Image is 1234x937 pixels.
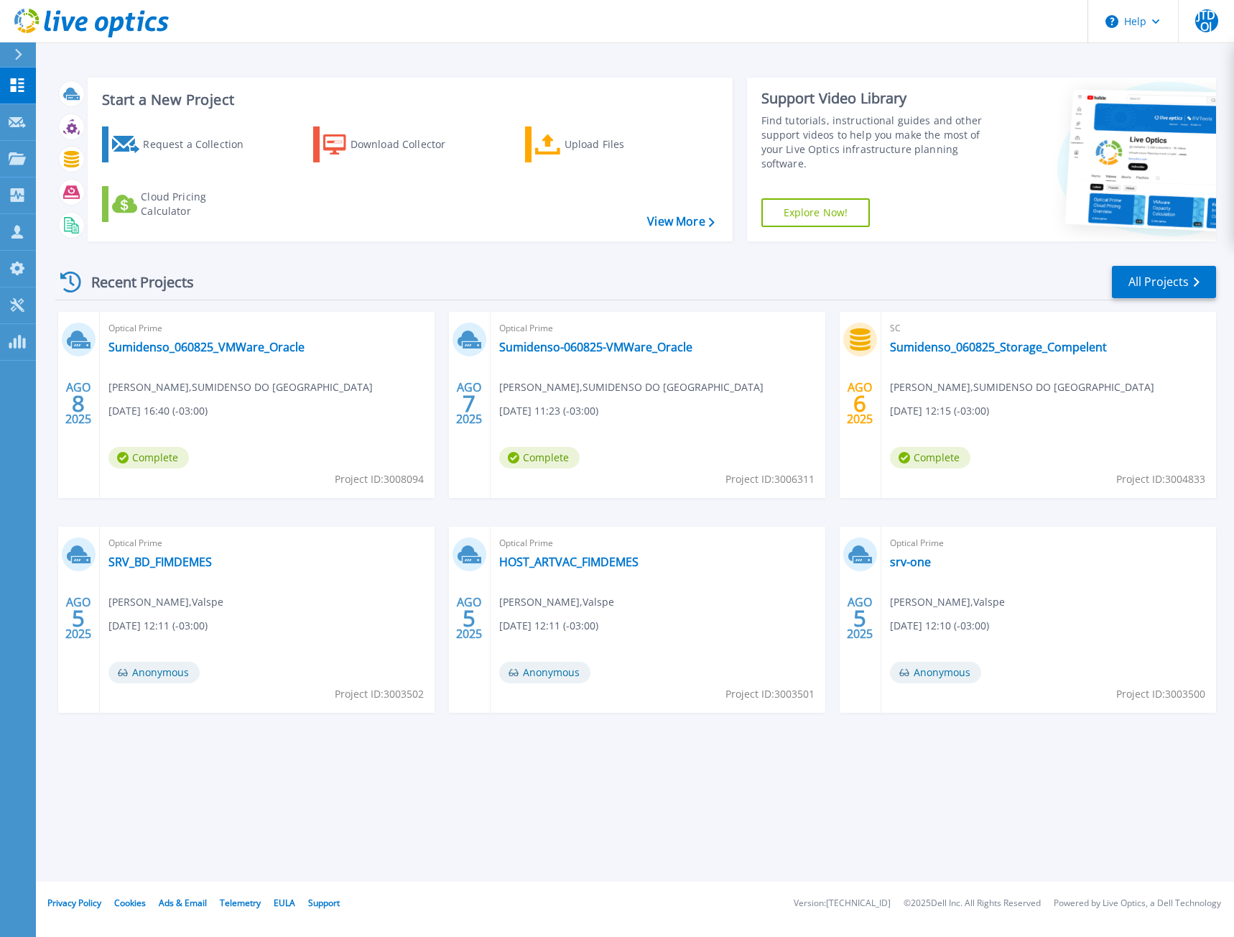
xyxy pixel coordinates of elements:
a: Cookies [114,897,146,909]
span: Project ID: 3003501 [725,686,815,702]
span: Project ID: 3003502 [335,686,424,702]
span: Anonymous [108,662,200,683]
span: Complete [499,447,580,468]
a: Download Collector [313,126,473,162]
li: © 2025 Dell Inc. All Rights Reserved [904,899,1041,908]
span: [PERSON_NAME] , Valspe [890,594,1005,610]
span: 5 [853,612,866,624]
li: Version: [TECHNICAL_ID] [794,899,891,908]
a: Sumidenso_060825_Storage_Compelent [890,340,1107,354]
span: 8 [72,397,85,410]
a: Request a Collection [102,126,262,162]
a: Ads & Email [159,897,207,909]
div: Cloud Pricing Calculator [141,190,256,218]
span: Project ID: 3006311 [725,471,815,487]
span: 5 [463,612,475,624]
a: Sumidenso_060825_VMWare_Oracle [108,340,305,354]
div: AGO 2025 [846,592,873,645]
span: Project ID: 3008094 [335,471,424,487]
a: Explore Now! [761,198,871,227]
span: [DATE] 12:11 (-03:00) [499,618,598,634]
span: [PERSON_NAME] , SUMIDENSO DO [GEOGRAPHIC_DATA] [499,379,764,395]
div: AGO 2025 [455,592,483,645]
div: Recent Projects [55,264,213,300]
span: Optical Prime [499,320,817,336]
a: All Projects [1112,266,1216,298]
div: Support Video Library [761,89,999,108]
a: Cloud Pricing Calculator [102,186,262,222]
span: [DATE] 16:40 (-03:00) [108,403,208,419]
a: Support [308,897,340,909]
span: 6 [853,397,866,410]
a: Sumidenso-060825-VMWare_Oracle [499,340,692,354]
span: [DATE] 12:11 (-03:00) [108,618,208,634]
span: Optical Prime [499,535,817,551]
span: [DATE] 12:10 (-03:00) [890,618,989,634]
span: Project ID: 3003500 [1116,686,1205,702]
span: SC [890,320,1207,336]
div: AGO 2025 [65,592,92,645]
span: Optical Prime [108,535,426,551]
h3: Start a New Project [102,92,714,108]
a: HOST_ARTVAC_FIMDEMES [499,555,639,569]
span: Optical Prime [108,320,426,336]
a: srv-one [890,555,931,569]
a: EULA [274,897,295,909]
span: [PERSON_NAME] , SUMIDENSO DO [GEOGRAPHIC_DATA] [890,379,1154,395]
span: 7 [463,397,475,410]
span: Complete [108,447,189,468]
span: [PERSON_NAME] , Valspe [499,594,614,610]
span: [PERSON_NAME] , SUMIDENSO DO [GEOGRAPHIC_DATA] [108,379,373,395]
a: Privacy Policy [47,897,101,909]
div: Upload Files [565,130,679,159]
a: SRV_BD_FIMDEMES [108,555,212,569]
a: Telemetry [220,897,261,909]
span: Anonymous [499,662,590,683]
div: AGO 2025 [846,377,873,430]
a: View More [647,215,714,229]
span: Anonymous [890,662,981,683]
span: Complete [890,447,970,468]
div: AGO 2025 [65,377,92,430]
span: [DATE] 11:23 (-03:00) [499,403,598,419]
div: Find tutorials, instructional guides and other support videos to help you make the most of your L... [761,114,999,171]
span: JTDOJ [1195,9,1218,32]
span: Project ID: 3004833 [1116,471,1205,487]
a: Upload Files [525,126,685,162]
span: [PERSON_NAME] , Valspe [108,594,223,610]
span: 5 [72,612,85,624]
div: Download Collector [351,130,465,159]
div: Request a Collection [143,130,258,159]
li: Powered by Live Optics, a Dell Technology [1054,899,1221,908]
div: AGO 2025 [455,377,483,430]
span: [DATE] 12:15 (-03:00) [890,403,989,419]
span: Optical Prime [890,535,1207,551]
